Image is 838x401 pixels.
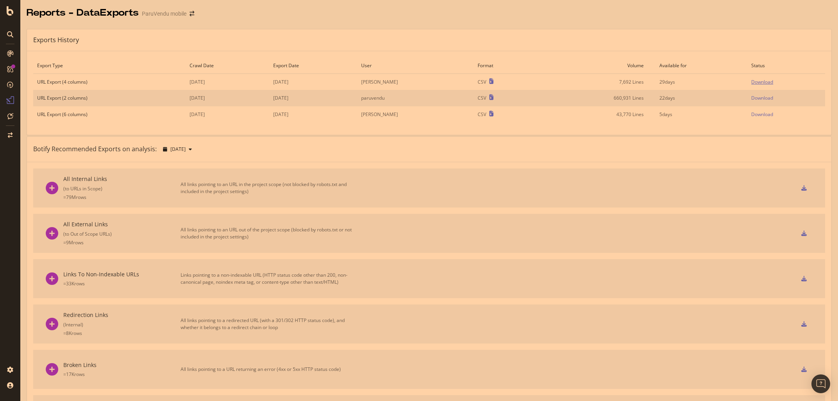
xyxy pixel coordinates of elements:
td: 7,692 Lines [536,74,655,90]
div: = 9M rows [63,239,181,246]
td: User [357,57,474,74]
div: All External Links [63,220,181,228]
td: 660,931 Lines [536,90,655,106]
td: Export Date [269,57,357,74]
div: URL Export (4 columns) [37,79,182,85]
td: [PERSON_NAME] [357,106,474,122]
div: csv-export [801,321,807,327]
td: [DATE] [186,90,269,106]
a: Download [751,111,821,118]
div: ParuVendu mobile [142,10,186,18]
a: Download [751,79,821,85]
td: [DATE] [269,90,357,106]
div: URL Export (2 columns) [37,95,182,101]
td: 43,770 Lines [536,106,655,122]
div: CSV [478,79,486,85]
div: Links pointing to a non-indexable URL (HTTP status code other than 200, non-canonical page, noind... [181,272,356,286]
div: CSV [478,95,486,101]
div: All links pointing to a redirected URL (with a 301/302 HTTP status code), and whether it belongs ... [181,317,356,331]
td: Status [747,57,825,74]
div: csv-export [801,231,807,236]
div: csv-export [801,367,807,372]
div: Exports History [33,36,79,45]
div: Open Intercom Messenger [811,374,830,393]
a: Download [751,95,821,101]
div: All links pointing to an URL in the project scope (not blocked by robots.txt and included in the ... [181,181,356,195]
td: Volume [536,57,655,74]
div: All links pointing to a URL returning an error (4xx or 5xx HTTP status code) [181,366,356,373]
button: [DATE] [160,143,195,156]
td: [DATE] [186,74,269,90]
td: [DATE] [269,74,357,90]
div: arrow-right-arrow-left [190,11,194,16]
td: Export Type [33,57,186,74]
div: All links pointing to an URL out of the project scope (blocked by robots.txt or not included in t... [181,226,356,240]
div: CSV [478,111,486,118]
div: = 17K rows [63,371,181,378]
div: ( to URLs in Scope ) [63,185,181,192]
td: [DATE] [269,106,357,122]
td: Format [474,57,536,74]
span: 2025 Aug. 25th [170,146,186,152]
div: csv-export [801,185,807,191]
td: 29 days [655,74,747,90]
div: Botify Recommended Exports on analysis: [33,145,157,154]
td: 22 days [655,90,747,106]
div: = 79M rows [63,194,181,200]
td: 5 days [655,106,747,122]
div: Broken Links [63,361,181,369]
td: [PERSON_NAME] [357,74,474,90]
td: [DATE] [186,106,269,122]
div: csv-export [801,276,807,281]
div: Download [751,79,773,85]
div: = 33K rows [63,280,181,287]
td: paruvendu [357,90,474,106]
div: Download [751,111,773,118]
div: All Internal Links [63,175,181,183]
div: ( Internal ) [63,321,181,328]
div: Reports - DataExports [27,6,139,20]
div: Download [751,95,773,101]
div: ( to Out of Scope URLs ) [63,231,181,237]
div: Redirection Links [63,311,181,319]
td: Crawl Date [186,57,269,74]
td: Available for [655,57,747,74]
div: URL Export (6 columns) [37,111,182,118]
div: = 8K rows [63,330,181,337]
div: Links To Non-Indexable URLs [63,270,181,278]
